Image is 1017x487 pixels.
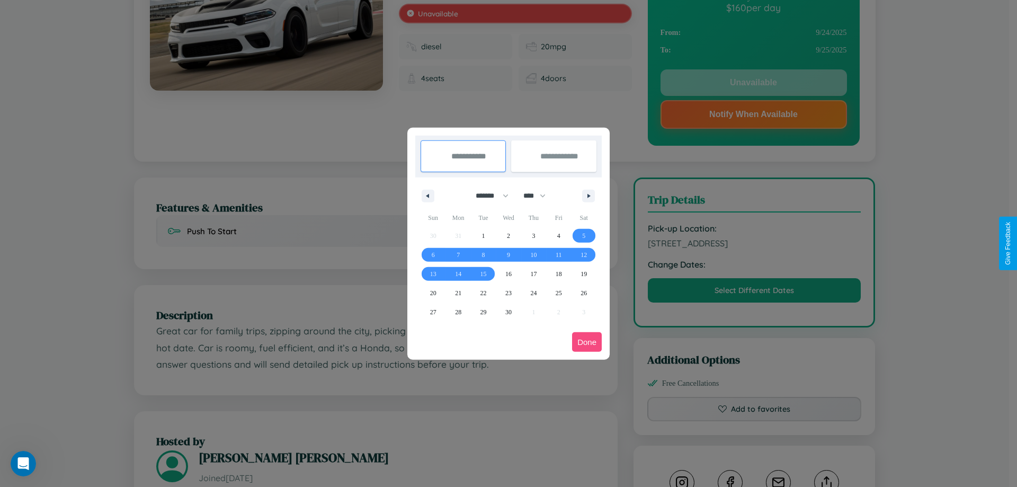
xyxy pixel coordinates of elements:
[546,284,571,303] button: 25
[546,264,571,284] button: 18
[572,264,596,284] button: 19
[421,303,445,322] button: 27
[521,245,546,264] button: 10
[445,245,470,264] button: 7
[421,284,445,303] button: 20
[455,303,461,322] span: 28
[572,284,596,303] button: 26
[556,284,562,303] span: 25
[471,264,496,284] button: 15
[445,264,470,284] button: 14
[480,303,487,322] span: 29
[546,226,571,245] button: 4
[572,332,602,352] button: Done
[11,451,36,476] iframe: Intercom live chat
[572,209,596,226] span: Sat
[581,245,587,264] span: 12
[445,284,470,303] button: 21
[505,303,512,322] span: 30
[530,264,537,284] span: 17
[581,284,587,303] span: 26
[421,245,445,264] button: 6
[546,245,571,264] button: 11
[546,209,571,226] span: Fri
[582,226,585,245] span: 5
[496,209,521,226] span: Wed
[471,303,496,322] button: 29
[445,209,470,226] span: Mon
[505,284,512,303] span: 23
[480,264,487,284] span: 15
[572,245,596,264] button: 12
[532,226,535,245] span: 3
[496,245,521,264] button: 9
[430,284,436,303] span: 20
[557,226,560,245] span: 4
[507,245,510,264] span: 9
[455,264,461,284] span: 14
[471,284,496,303] button: 22
[556,245,562,264] span: 11
[496,226,521,245] button: 2
[480,284,487,303] span: 22
[457,245,460,264] span: 7
[430,264,436,284] span: 13
[521,226,546,245] button: 3
[521,284,546,303] button: 24
[471,209,496,226] span: Tue
[482,226,485,245] span: 1
[505,264,512,284] span: 16
[581,264,587,284] span: 19
[507,226,510,245] span: 2
[471,245,496,264] button: 8
[530,284,537,303] span: 24
[496,284,521,303] button: 23
[455,284,461,303] span: 21
[421,264,445,284] button: 13
[445,303,470,322] button: 28
[1004,222,1012,265] div: Give Feedback
[572,226,596,245] button: 5
[421,209,445,226] span: Sun
[471,226,496,245] button: 1
[432,245,435,264] span: 6
[521,209,546,226] span: Thu
[430,303,436,322] span: 27
[496,264,521,284] button: 16
[482,245,485,264] span: 8
[556,264,562,284] span: 18
[496,303,521,322] button: 30
[530,245,537,264] span: 10
[521,264,546,284] button: 17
